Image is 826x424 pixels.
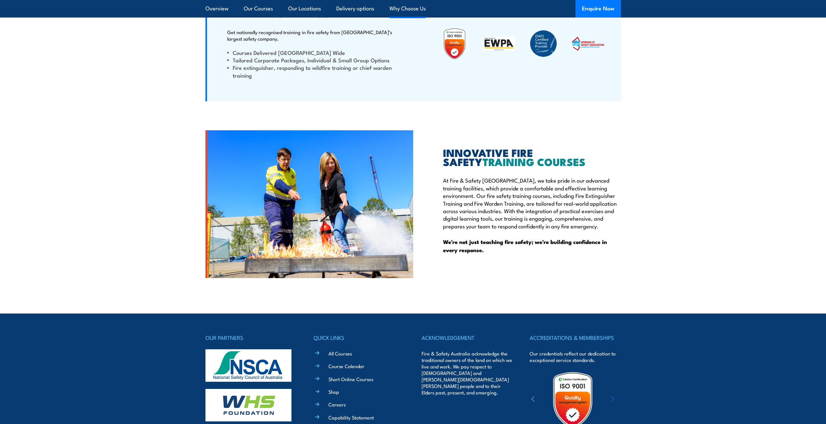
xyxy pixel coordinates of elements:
[205,333,296,342] h4: OUR PARTNERS
[530,350,621,363] p: Our credentials reflect our dedication to exceptional service standards.
[601,389,658,411] img: ewpa-logo
[527,28,560,60] img: Fire & Safety Australia are a GWO Certified Training Provider 2024
[205,130,413,278] img: Fire & Safety Australia – Fire Safety Training Course
[422,333,512,342] h4: ACKNOWLEDGEMENT
[205,349,291,382] img: nsca-logo-footer
[443,238,607,254] strong: We’re not just teaching fire safety; we’re building confidence in every response.
[483,37,515,51] img: EWPA: Elevating Work Platform Association of Australia
[328,401,346,408] a: Careers
[328,414,374,421] a: Capability Statement
[443,176,621,230] p: At Fire & Safety [GEOGRAPHIC_DATA], we take pride in our advanced training facilities, which prov...
[227,64,397,79] li: Fire extinguisher, responding to wildfire training or chief warden training
[227,56,397,64] li: Tailored Corporate Packages, Individual & Small Group Options
[422,350,512,396] p: Fire & Safety Australia acknowledge the traditional owners of the land on which we live and work....
[328,376,373,382] a: Short Online Courses
[483,153,586,170] span: TRAINING COURSES
[572,37,604,50] img: WAHA Working at height association – view FSAs working at height courses
[227,49,397,56] li: Courses Delivered [GEOGRAPHIC_DATA] Wide
[530,333,621,342] h4: ACCREDITATIONS & MEMBERSHIPS
[328,350,352,357] a: All Courses
[328,363,364,369] a: Course Calendar
[328,388,339,395] a: Shop
[443,148,621,166] h2: INNOVATIVE FIRE SAFETY
[438,28,471,60] img: Untitled design (19)
[205,389,291,421] img: whs-logo-footer
[227,29,397,42] p: Get nationally recognised training in fire safety from [GEOGRAPHIC_DATA]’s largest safety company.
[314,333,404,342] h4: QUICK LINKS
